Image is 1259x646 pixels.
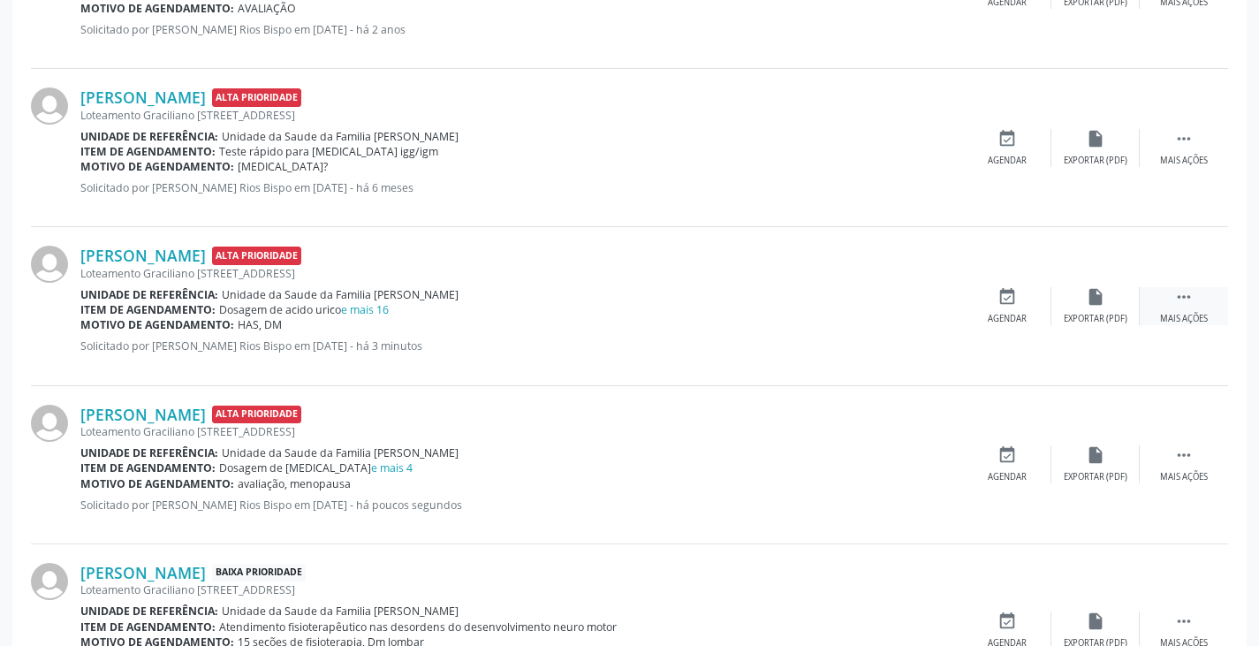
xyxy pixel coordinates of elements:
[80,317,234,332] b: Motivo de agendamento:
[222,129,459,144] span: Unidade da Saude da Familia [PERSON_NAME]
[212,247,301,265] span: Alta Prioridade
[997,612,1017,631] i: event_available
[31,405,68,442] img: img
[80,460,216,475] b: Item de agendamento:
[219,144,438,159] span: Teste rápido para [MEDICAL_DATA] igg/igm
[80,476,234,491] b: Motivo de agendamento:
[238,317,282,332] span: HAS, DM
[80,604,218,619] b: Unidade de referência:
[997,287,1017,307] i: event_available
[222,287,459,302] span: Unidade da Saude da Familia [PERSON_NAME]
[212,564,306,582] span: Baixa Prioridade
[238,1,296,16] span: AVALIAÇÃO
[1086,612,1105,631] i: insert_drive_file
[1174,612,1194,631] i: 
[988,313,1027,325] div: Agendar
[1086,287,1105,307] i: insert_drive_file
[1174,445,1194,465] i: 
[80,424,963,439] div: Loteamento Graciliano [STREET_ADDRESS]
[1174,129,1194,148] i: 
[1064,155,1127,167] div: Exportar (PDF)
[80,563,206,582] a: [PERSON_NAME]
[80,159,234,174] b: Motivo de agendamento:
[80,405,206,424] a: [PERSON_NAME]
[1160,471,1208,483] div: Mais ações
[80,246,206,265] a: [PERSON_NAME]
[80,144,216,159] b: Item de agendamento:
[80,498,963,513] p: Solicitado por [PERSON_NAME] Rios Bispo em [DATE] - há poucos segundos
[1064,313,1127,325] div: Exportar (PDF)
[80,266,963,281] div: Loteamento Graciliano [STREET_ADDRESS]
[1086,445,1105,465] i: insert_drive_file
[238,476,351,491] span: avaliação, menopausa
[988,155,1027,167] div: Agendar
[341,302,389,317] a: e mais 16
[31,246,68,283] img: img
[997,129,1017,148] i: event_available
[80,582,963,597] div: Loteamento Graciliano [STREET_ADDRESS]
[238,159,328,174] span: [MEDICAL_DATA]?
[222,445,459,460] span: Unidade da Saude da Familia [PERSON_NAME]
[1086,129,1105,148] i: insert_drive_file
[371,460,413,475] a: e mais 4
[219,302,389,317] span: Dosagem de acido urico
[80,619,216,635] b: Item de agendamento:
[31,563,68,600] img: img
[1174,287,1194,307] i: 
[1160,155,1208,167] div: Mais ações
[80,302,216,317] b: Item de agendamento:
[80,22,963,37] p: Solicitado por [PERSON_NAME] Rios Bispo em [DATE] - há 2 anos
[219,460,413,475] span: Dosagem de [MEDICAL_DATA]
[80,1,234,16] b: Motivo de agendamento:
[80,129,218,144] b: Unidade de referência:
[212,406,301,424] span: Alta Prioridade
[80,180,963,195] p: Solicitado por [PERSON_NAME] Rios Bispo em [DATE] - há 6 meses
[80,338,963,353] p: Solicitado por [PERSON_NAME] Rios Bispo em [DATE] - há 3 minutos
[80,87,206,107] a: [PERSON_NAME]
[988,471,1027,483] div: Agendar
[1160,313,1208,325] div: Mais ações
[997,445,1017,465] i: event_available
[222,604,459,619] span: Unidade da Saude da Familia [PERSON_NAME]
[219,619,617,635] span: Atendimento fisioterapêutico nas desordens do desenvolvimento neuro motor
[80,287,218,302] b: Unidade de referência:
[80,108,963,123] div: Loteamento Graciliano [STREET_ADDRESS]
[80,445,218,460] b: Unidade de referência:
[1064,471,1127,483] div: Exportar (PDF)
[31,87,68,125] img: img
[212,88,301,107] span: Alta Prioridade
